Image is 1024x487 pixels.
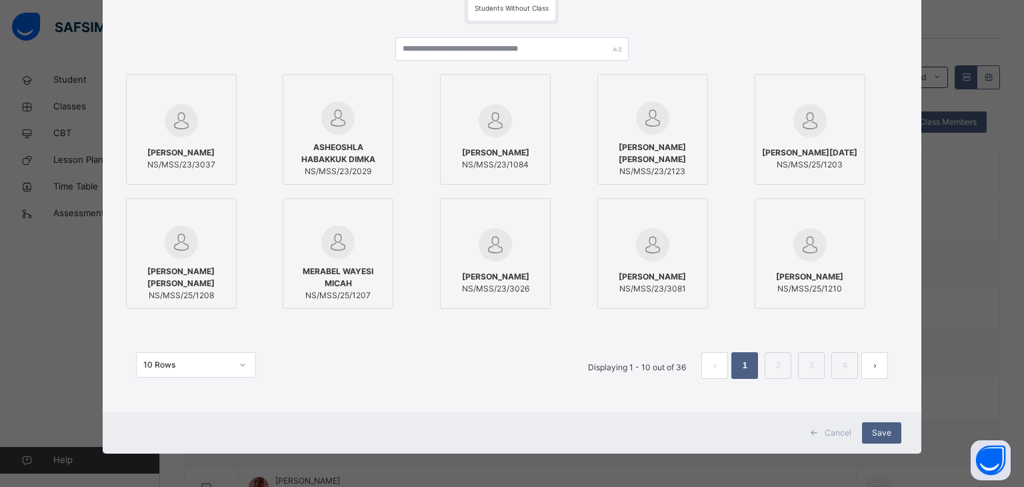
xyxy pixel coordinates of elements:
img: default.svg [479,104,512,137]
li: 下一页 [861,352,888,379]
span: NS/MSS/25/1210 [776,283,843,295]
span: [PERSON_NAME] [462,147,529,159]
span: NS/MSS/25/1208 [133,290,229,302]
div: 10 Rows [143,359,231,371]
span: NS/MSS/23/2029 [290,165,386,177]
a: 1 [739,357,751,374]
span: NS/MSS/23/3026 [462,283,529,295]
span: [PERSON_NAME] [619,271,686,283]
span: NS/MSS/25/1207 [290,290,386,302]
span: [PERSON_NAME] [147,147,215,159]
img: default.svg [793,228,827,262]
li: 1 [731,352,758,379]
span: [PERSON_NAME] [PERSON_NAME] [133,266,229,290]
a: 3 [805,357,818,374]
span: Cancel [825,427,851,439]
span: Students Without Class [475,4,549,12]
button: next page [861,352,888,379]
span: ASHEOSHLA HABAKKUK DIMKA [290,141,386,165]
span: [PERSON_NAME] [PERSON_NAME] [605,141,701,165]
li: 4 [831,352,858,379]
li: 3 [798,352,825,379]
li: 上一页 [701,352,728,379]
a: 2 [772,357,785,374]
img: default.svg [321,225,355,259]
li: Displaying 1 - 10 out of 36 [578,352,696,379]
span: Save [872,427,891,439]
button: Open asap [971,440,1011,480]
span: NS/MSS/23/3037 [147,159,215,171]
span: NS/MSS/23/3081 [619,283,686,295]
span: NS/MSS/23/2123 [605,165,701,177]
button: prev page [701,352,728,379]
span: MERABEL WAYESI MICAH [290,266,386,290]
img: default.svg [479,228,512,262]
img: default.svg [165,225,198,259]
span: [PERSON_NAME] [776,271,843,283]
li: 2 [765,352,791,379]
img: default.svg [636,228,669,262]
span: [PERSON_NAME] [462,271,529,283]
img: default.svg [165,104,198,137]
span: NS/MSS/23/1084 [462,159,529,171]
a: 4 [839,357,851,374]
span: [PERSON_NAME][DATE] [762,147,857,159]
span: NS/MSS/25/1203 [762,159,857,171]
img: default.svg [793,104,827,137]
img: default.svg [636,101,669,135]
img: default.svg [321,101,355,135]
